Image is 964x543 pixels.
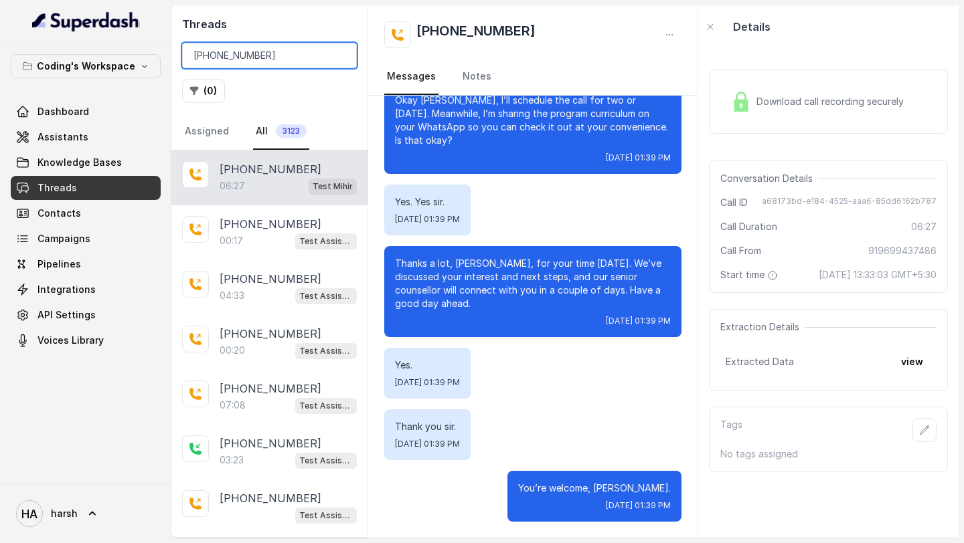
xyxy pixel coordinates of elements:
[299,235,353,248] p: Test Assistant-3
[37,181,77,195] span: Threads
[720,172,818,185] span: Conversation Details
[11,252,161,276] a: Pipelines
[220,326,321,342] p: [PHONE_NUMBER]
[720,418,742,442] p: Tags
[606,152,671,163] span: [DATE] 01:39 PM
[37,130,88,144] span: Assistants
[182,114,357,150] nav: Tabs
[220,344,245,357] p: 00:20
[220,234,243,247] p: 00:17
[731,92,751,112] img: Lock Icon
[299,399,353,413] p: Test Assistant-3
[395,377,460,388] span: [DATE] 01:39 PM
[220,490,321,506] p: [PHONE_NUMBER]
[220,216,321,232] p: [PHONE_NUMBER]
[606,316,671,326] span: [DATE] 01:39 PM
[51,507,78,520] span: harsh
[276,124,307,138] span: 3123
[220,453,244,467] p: 03:23
[720,244,761,257] span: Call From
[299,454,353,467] p: Test Assistant-3
[220,435,321,451] p: [PHONE_NUMBER]
[220,179,245,193] p: 06:27
[733,19,771,35] p: Details
[313,180,353,193] p: Test Mihir
[11,328,161,352] a: Voices Library
[460,59,494,95] a: Notes
[253,114,309,150] a: All3123
[182,16,357,32] h2: Threads
[299,290,353,303] p: Test Assistant-3
[11,54,161,78] button: Coding's Workspace
[11,100,161,124] a: Dashboard
[720,268,781,282] span: Start time
[606,500,671,511] span: [DATE] 01:39 PM
[395,195,460,209] p: Yes. Yes sir.
[11,125,161,149] a: Assistants
[37,283,96,296] span: Integrations
[220,271,321,287] p: [PHONE_NUMBER]
[11,278,161,302] a: Integrations
[220,289,244,302] p: 04:33
[819,268,937,282] span: [DATE] 13:33:03 GMT+5:30
[220,399,246,412] p: 07:08
[182,114,232,150] a: Assigned
[11,495,161,532] a: harsh
[868,244,937,257] span: 919699437486
[21,507,37,521] text: HA
[11,176,161,200] a: Threads
[395,214,460,225] span: [DATE] 01:39 PM
[384,59,681,95] nav: Tabs
[37,308,96,322] span: API Settings
[37,58,135,74] p: Coding's Workspace
[720,196,748,209] span: Call ID
[37,207,81,220] span: Contacts
[11,227,161,251] a: Campaigns
[384,59,438,95] a: Messages
[416,21,536,48] h2: [PHONE_NUMBER]
[395,257,671,310] p: Thanks a lot, [PERSON_NAME], for your time [DATE]. We’ve discussed your interest and next steps, ...
[11,303,161,327] a: API Settings
[11,150,161,175] a: Knowledge Bases
[37,334,104,347] span: Voices Library
[220,161,321,177] p: [PHONE_NUMBER]
[37,257,81,271] span: Pipelines
[395,94,671,147] p: Okay [PERSON_NAME], I’ll schedule the call for two or [DATE]. Meanwhile, I’m sharing the program ...
[37,105,89,118] span: Dashboard
[37,156,122,169] span: Knowledge Bases
[893,350,931,374] button: view
[395,439,460,449] span: [DATE] 01:39 PM
[726,355,794,368] span: Extracted Data
[720,320,805,334] span: Extraction Details
[395,358,460,372] p: Yes.
[11,201,161,225] a: Contacts
[182,79,225,103] button: (0)
[762,196,937,209] span: a68173bd-e184-4525-aaa6-85dd6162b787
[720,220,777,233] span: Call Duration
[518,481,671,495] p: You’re welcome, [PERSON_NAME].
[911,220,937,233] span: 06:27
[756,95,909,108] span: Download call recording securely
[395,420,460,433] p: Thank you sir.
[299,344,353,358] p: Test Assistant-3
[37,232,90,245] span: Campaigns
[299,509,353,522] p: Test Assistant-3
[32,11,140,32] img: light.svg
[220,381,321,397] p: [PHONE_NUMBER]
[720,447,937,461] p: No tags assigned
[182,43,357,68] input: Search by Call ID or Phone Number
